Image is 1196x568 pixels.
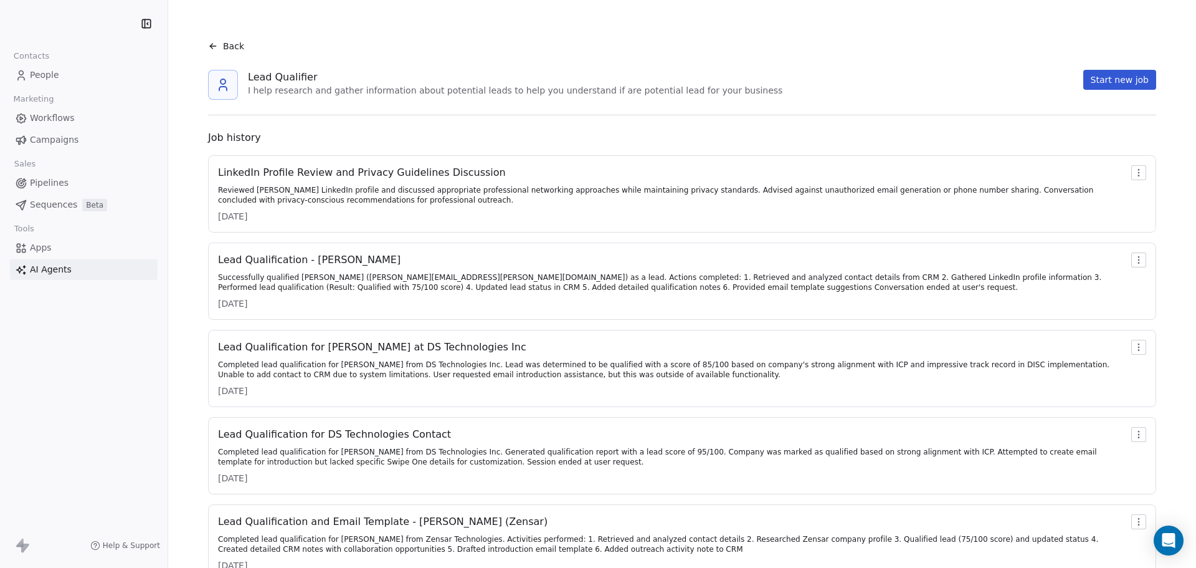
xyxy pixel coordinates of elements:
[248,85,782,97] div: I help research and gather information about potential leads to help you understand if are potent...
[218,427,1126,442] div: Lead Qualification for DS Technologies Contact
[248,70,782,85] div: Lead Qualifier
[208,130,1156,145] div: Job history
[218,340,1126,355] div: Lead Qualification for [PERSON_NAME] at DS Technologies Inc
[218,472,1126,484] div: [DATE]
[218,385,1126,397] div: [DATE]
[218,534,1126,554] div: Completed lead qualification for [PERSON_NAME] from Zensar Technologies. Activities performed: 1....
[10,173,158,193] a: Pipelines
[10,108,158,128] a: Workflows
[30,176,69,190] span: Pipelines
[30,133,78,147] span: Campaigns
[8,90,59,108] span: Marketing
[30,69,59,82] span: People
[10,65,158,85] a: People
[1083,70,1156,90] button: Start new job
[9,155,41,173] span: Sales
[30,263,72,276] span: AI Agents
[218,165,1126,180] div: LinkedIn Profile Review and Privacy Guidelines Discussion
[9,219,39,238] span: Tools
[10,195,158,215] a: SequencesBeta
[30,241,52,254] span: Apps
[82,199,107,211] span: Beta
[10,130,158,150] a: Campaigns
[218,253,1126,267] div: Lead Qualification - [PERSON_NAME]
[218,447,1126,467] div: Completed lead qualification for [PERSON_NAME] from DS Technologies Inc. Generated qualification ...
[223,40,244,52] span: Back
[218,514,1126,529] div: Lead Qualification and Email Template - [PERSON_NAME] (Zensar)
[1154,526,1184,556] div: Open Intercom Messenger
[30,198,77,211] span: Sequences
[8,47,55,65] span: Contacts
[218,210,1126,223] div: [DATE]
[218,297,1126,310] div: [DATE]
[10,238,158,258] a: Apps
[30,112,75,125] span: Workflows
[218,272,1126,292] div: Successfully qualified [PERSON_NAME] ([PERSON_NAME][EMAIL_ADDRESS][PERSON_NAME][DOMAIN_NAME]) as ...
[90,541,160,551] a: Help & Support
[218,185,1126,205] div: Reviewed [PERSON_NAME] LinkedIn profile and discussed appropriate professional networking approac...
[103,541,160,551] span: Help & Support
[218,360,1126,380] div: Completed lead qualification for [PERSON_NAME] from DS Technologies Inc. Lead was determined to b...
[10,259,158,280] a: AI Agents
